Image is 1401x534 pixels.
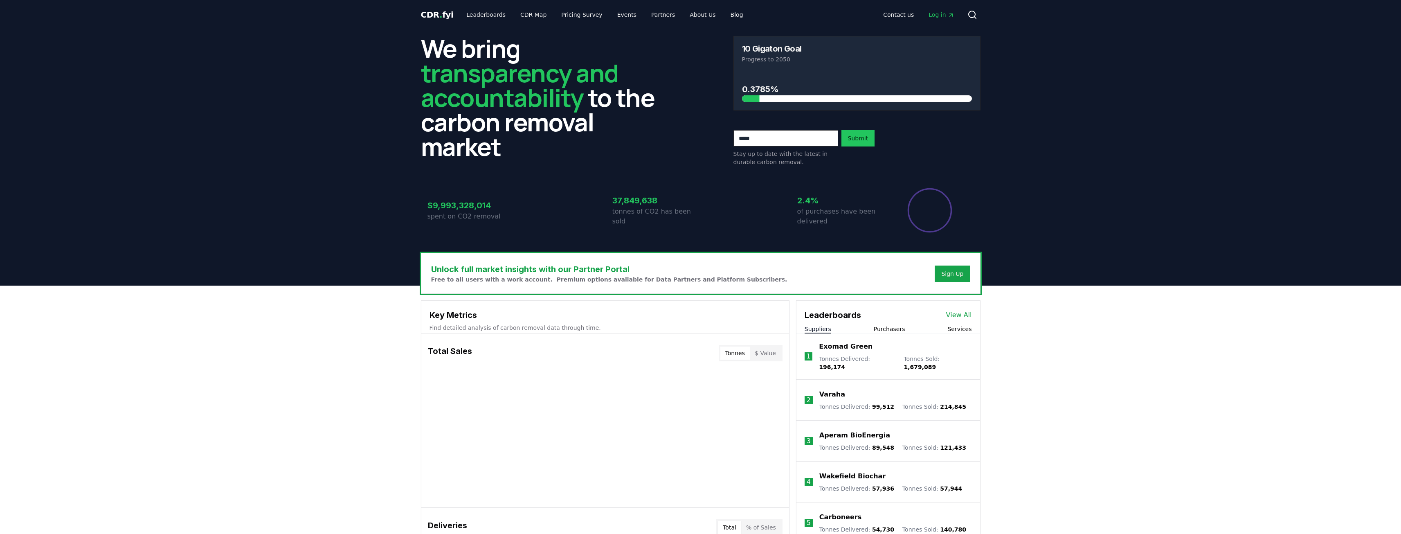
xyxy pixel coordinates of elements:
h3: 10 Gigaton Goal [742,45,802,53]
a: CDR Map [514,7,553,22]
p: 4 [807,477,811,487]
span: 1,679,089 [904,364,936,370]
span: 57,944 [940,485,962,492]
span: Log in [929,11,954,19]
h3: Leaderboards [805,309,861,321]
button: Total [718,521,741,534]
p: Tonnes Delivered : [819,525,894,534]
span: CDR fyi [421,10,454,20]
p: Free to all users with a work account. Premium options available for Data Partners and Platform S... [431,275,787,284]
h3: Total Sales [428,345,472,361]
a: Carboneers [819,512,861,522]
p: Tonnes Sold : [902,403,966,411]
a: CDR.fyi [421,9,454,20]
p: Tonnes Delivered : [819,403,894,411]
a: Wakefield Biochar [819,471,886,481]
span: 196,174 [819,364,845,370]
button: Sign Up [935,266,970,282]
a: Contact us [877,7,920,22]
h3: Key Metrics [430,309,781,321]
a: Leaderboards [460,7,512,22]
a: About Us [683,7,722,22]
button: Services [947,325,971,333]
h3: Unlock full market insights with our Partner Portal [431,263,787,275]
p: 3 [807,436,811,446]
p: Tonnes Sold : [902,484,962,493]
p: Stay up to date with the latest in durable carbon removal. [733,150,838,166]
p: Progress to 2050 [742,55,972,63]
span: 89,548 [872,444,894,451]
a: View All [946,310,972,320]
p: Find detailed analysis of carbon removal data through time. [430,324,781,332]
button: Tonnes [720,347,750,360]
p: Tonnes Sold : [902,444,966,452]
p: Tonnes Delivered : [819,355,895,371]
p: Tonnes Sold : [904,355,971,371]
button: Suppliers [805,325,831,333]
span: transparency and accountability [421,56,618,114]
h3: 37,849,638 [612,194,701,207]
p: 5 [807,518,811,528]
nav: Main [460,7,749,22]
nav: Main [877,7,960,22]
span: 214,845 [940,403,966,410]
button: % of Sales [741,521,781,534]
p: Tonnes Sold : [902,525,966,534]
div: Percentage of sales delivered [907,187,953,233]
h3: 0.3785% [742,83,972,95]
span: 57,936 [872,485,894,492]
p: Tonnes Delivered : [819,444,894,452]
a: Exomad Green [819,342,873,351]
span: 121,433 [940,444,966,451]
p: 2 [807,395,811,405]
span: 54,730 [872,526,894,533]
a: Sign Up [941,270,963,278]
a: Events [611,7,643,22]
p: Tonnes Delivered : [819,484,894,493]
a: Aperam BioEnergia [819,430,890,440]
a: Partners [645,7,681,22]
p: of purchases have been delivered [797,207,886,226]
p: tonnes of CO2 has been sold [612,207,701,226]
span: 140,780 [940,526,966,533]
a: Log in [922,7,960,22]
button: Submit [841,130,875,146]
h3: $9,993,328,014 [427,199,516,212]
a: Blog [724,7,750,22]
p: spent on CO2 removal [427,212,516,221]
a: Varaha [819,390,845,399]
p: 1 [806,351,810,361]
h3: 2.4% [797,194,886,207]
h2: We bring to the carbon removal market [421,36,668,159]
button: $ Value [750,347,781,360]
span: 99,512 [872,403,894,410]
button: Purchasers [874,325,905,333]
span: . [439,10,442,20]
a: Pricing Survey [555,7,609,22]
